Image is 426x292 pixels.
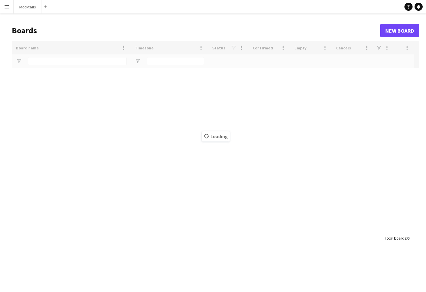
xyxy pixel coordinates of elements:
[380,24,419,37] a: New Board
[385,232,409,245] div: :
[14,0,41,13] button: Mocktails
[407,236,409,241] span: 0
[12,26,380,36] h1: Boards
[202,131,230,141] span: Loading
[385,236,406,241] span: Total Boards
